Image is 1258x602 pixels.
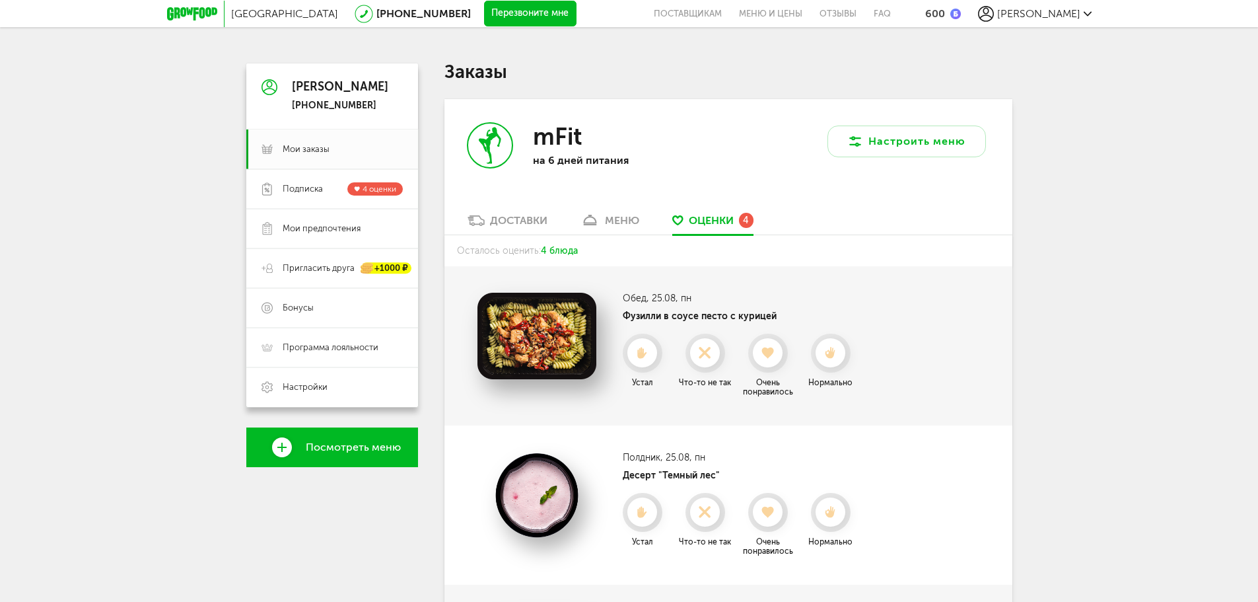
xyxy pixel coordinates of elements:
a: [PHONE_NUMBER] [376,7,471,20]
a: Мои заказы [246,130,418,169]
span: 4 блюда [541,245,578,256]
span: [GEOGRAPHIC_DATA] [231,7,338,20]
span: Оценки [689,214,734,227]
span: Посмотреть меню [306,441,401,453]
a: Программа лояльности [246,328,418,367]
div: Нормально [801,537,860,546]
a: Доставки [461,213,554,235]
a: Подписка 4 оценки [246,169,418,209]
span: Программа лояльности [283,342,378,354]
span: Бонусы [283,302,314,314]
span: , 25.08, пн [660,452,705,463]
span: Подписка [283,183,323,195]
div: Нормально [801,378,860,387]
div: меню [605,214,639,227]
h3: Обед [623,293,860,304]
span: 4 оценки [363,184,396,194]
h3: Полдник [623,452,860,463]
div: Очень понравилось [738,378,798,396]
h3: mFit [533,122,582,151]
div: [PERSON_NAME] [292,81,388,94]
img: Десерт "Темный лес" [477,452,596,539]
div: 4 [739,213,753,227]
h4: Фузилли в соусе песто с курицей [623,311,860,322]
div: [PHONE_NUMBER] [292,100,388,112]
div: 600 [925,7,945,20]
div: Доставки [490,214,547,227]
div: Осталось оценить: [444,235,1012,266]
div: Устал [613,378,672,387]
a: Оценки 4 [666,213,760,235]
a: меню [574,213,646,235]
a: Мои предпочтения [246,209,418,248]
a: Настройки [246,367,418,407]
span: [PERSON_NAME] [997,7,1080,20]
p: на 6 дней питания [533,154,705,167]
img: bonus_b.cdccf46.png [950,9,961,19]
a: Пригласить друга +1000 ₽ [246,248,418,288]
div: Что-то не так [676,537,735,546]
a: Посмотреть меню [246,428,418,467]
button: Настроить меню [827,126,986,157]
div: Устал [613,537,672,546]
h1: Заказы [444,63,1012,81]
span: Мои заказы [283,143,330,155]
h4: Десерт "Темный лес" [623,470,860,481]
img: Фузилли в соусе песто с курицей [477,293,596,379]
div: Очень понравилось [738,537,798,556]
span: , 25.08, пн [646,293,691,304]
span: Настройки [283,381,328,393]
button: Перезвоните мне [484,1,577,27]
div: Что-то не так [676,378,735,387]
span: Мои предпочтения [283,223,361,235]
div: +1000 ₽ [361,263,411,274]
a: Бонусы [246,288,418,328]
span: Пригласить друга [283,262,355,274]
